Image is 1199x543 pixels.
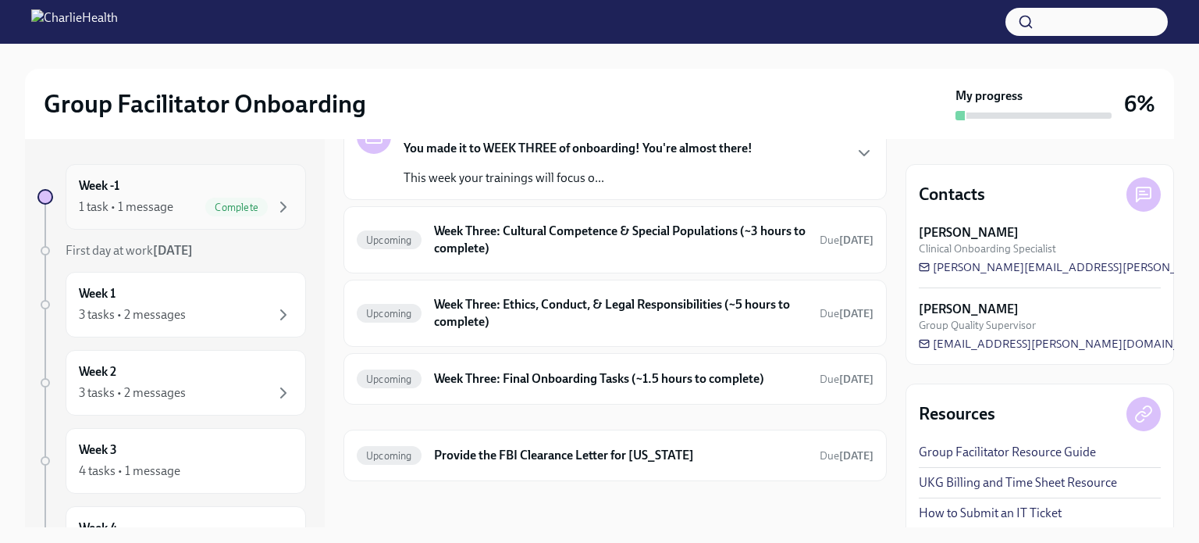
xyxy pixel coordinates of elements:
[357,373,422,385] span: Upcoming
[820,448,873,463] span: October 8th, 2025 10:00
[66,243,193,258] span: First day at work
[919,444,1096,461] a: Group Facilitator Resource Guide
[820,307,873,320] span: Due
[434,370,807,388] h6: Week Three: Final Onboarding Tasks (~1.5 hours to complete)
[434,296,807,330] h6: Week Three: Ethics, Conduct, & Legal Responsibilities (~5 hours to complete)
[1124,90,1155,118] h3: 6%
[79,441,117,459] h6: Week 3
[357,366,873,391] a: UpcomingWeek Three: Final Onboarding Tasks (~1.5 hours to complete)Due[DATE]
[44,88,366,120] h2: Group Facilitator Onboarding
[79,520,117,537] h6: Week 4
[919,241,1056,256] span: Clinical Onboarding Specialist
[919,224,1019,241] strong: [PERSON_NAME]
[357,234,422,246] span: Upcoming
[820,306,873,321] span: September 23rd, 2025 10:00
[919,474,1117,491] a: UKG Billing and Time Sheet Resource
[404,170,752,187] p: This week your trainings will focus o...
[434,223,807,257] h6: Week Three: Cultural Competence & Special Populations (~3 hours to complete)
[357,220,873,260] a: UpcomingWeek Three: Cultural Competence & Special Populations (~3 hours to complete)Due[DATE]
[31,9,118,34] img: CharlieHealth
[820,234,873,247] span: Due
[839,307,873,320] strong: [DATE]
[37,164,306,230] a: Week -11 task • 1 messageComplete
[820,372,873,387] span: September 21st, 2025 10:00
[357,293,873,334] a: UpcomingWeek Three: Ethics, Conduct, & Legal Responsibilities (~5 hours to complete)Due[DATE]
[79,306,186,323] div: 3 tasks • 2 messages
[919,402,995,426] h4: Resources
[37,350,306,416] a: Week 23 tasks • 2 messages
[955,88,1023,105] strong: My progress
[839,234,873,247] strong: [DATE]
[357,450,422,462] span: Upcoming
[919,318,1036,333] span: Group Quality Supervisor
[820,233,873,248] span: September 23rd, 2025 10:00
[839,449,873,463] strong: [DATE]
[839,373,873,386] strong: [DATE]
[79,198,173,216] div: 1 task • 1 message
[79,285,116,302] h6: Week 1
[820,449,873,463] span: Due
[79,463,180,480] div: 4 tasks • 1 message
[820,373,873,386] span: Due
[153,243,193,258] strong: [DATE]
[434,447,807,464] h6: Provide the FBI Clearance Letter for [US_STATE]
[404,141,752,155] strong: You made it to WEEK THREE of onboarding! You're almost there!
[37,272,306,338] a: Week 13 tasks • 2 messages
[357,443,873,468] a: UpcomingProvide the FBI Clearance Letter for [US_STATE]Due[DATE]
[37,428,306,494] a: Week 34 tasks • 1 message
[919,183,985,206] h4: Contacts
[357,308,422,320] span: Upcoming
[79,363,116,380] h6: Week 2
[79,384,186,402] div: 3 tasks • 2 messages
[919,505,1062,522] a: How to Submit an IT Ticket
[37,242,306,259] a: First day at work[DATE]
[919,301,1019,318] strong: [PERSON_NAME]
[79,177,119,195] h6: Week -1
[205,202,268,213] span: Complete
